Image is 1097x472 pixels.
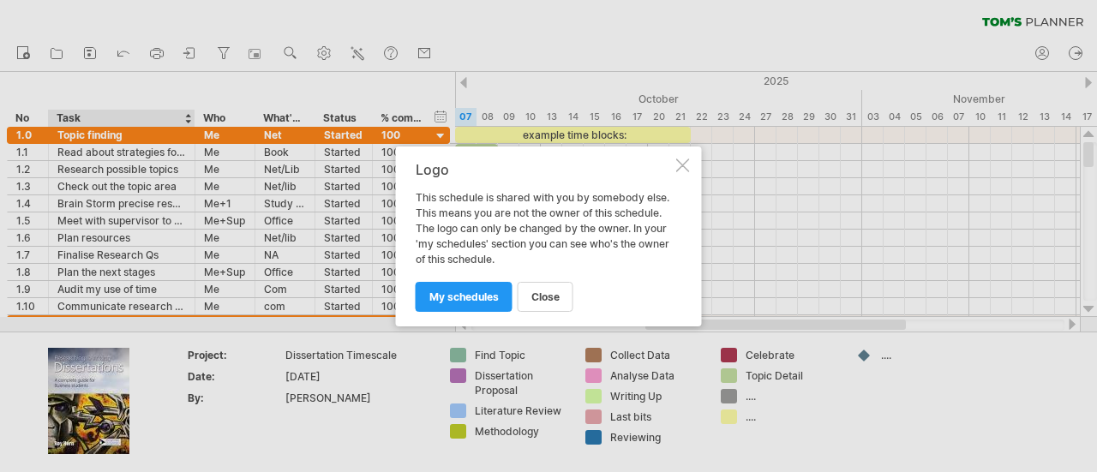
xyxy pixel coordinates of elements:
a: close [518,282,573,312]
span: my schedules [429,290,499,303]
div: Logo [416,162,673,177]
a: my schedules [416,282,513,312]
div: This schedule is shared with you by somebody else. This means you are not the owner of this sched... [416,162,673,311]
span: close [531,290,560,303]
